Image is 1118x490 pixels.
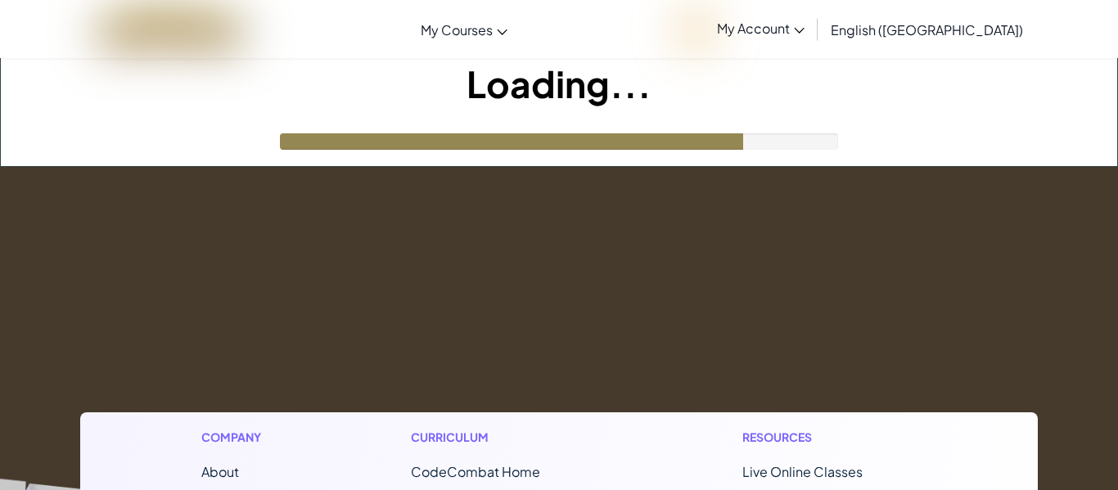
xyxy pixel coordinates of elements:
[742,429,917,446] h1: Resources
[1,58,1117,109] h1: Loading...
[99,12,242,46] img: CodeCombat logo
[742,463,863,480] a: Live Online Classes
[682,16,709,43] img: avatar
[831,21,1023,38] span: English ([GEOGRAPHIC_DATA])
[412,7,516,52] a: My Courses
[823,7,1031,52] a: English ([GEOGRAPHIC_DATA])
[201,463,239,480] a: About
[674,3,813,55] a: My Account
[421,21,493,38] span: My Courses
[411,463,540,480] span: CodeCombat Home
[201,429,277,446] h1: Company
[717,20,805,37] span: My Account
[411,429,609,446] h1: Curriculum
